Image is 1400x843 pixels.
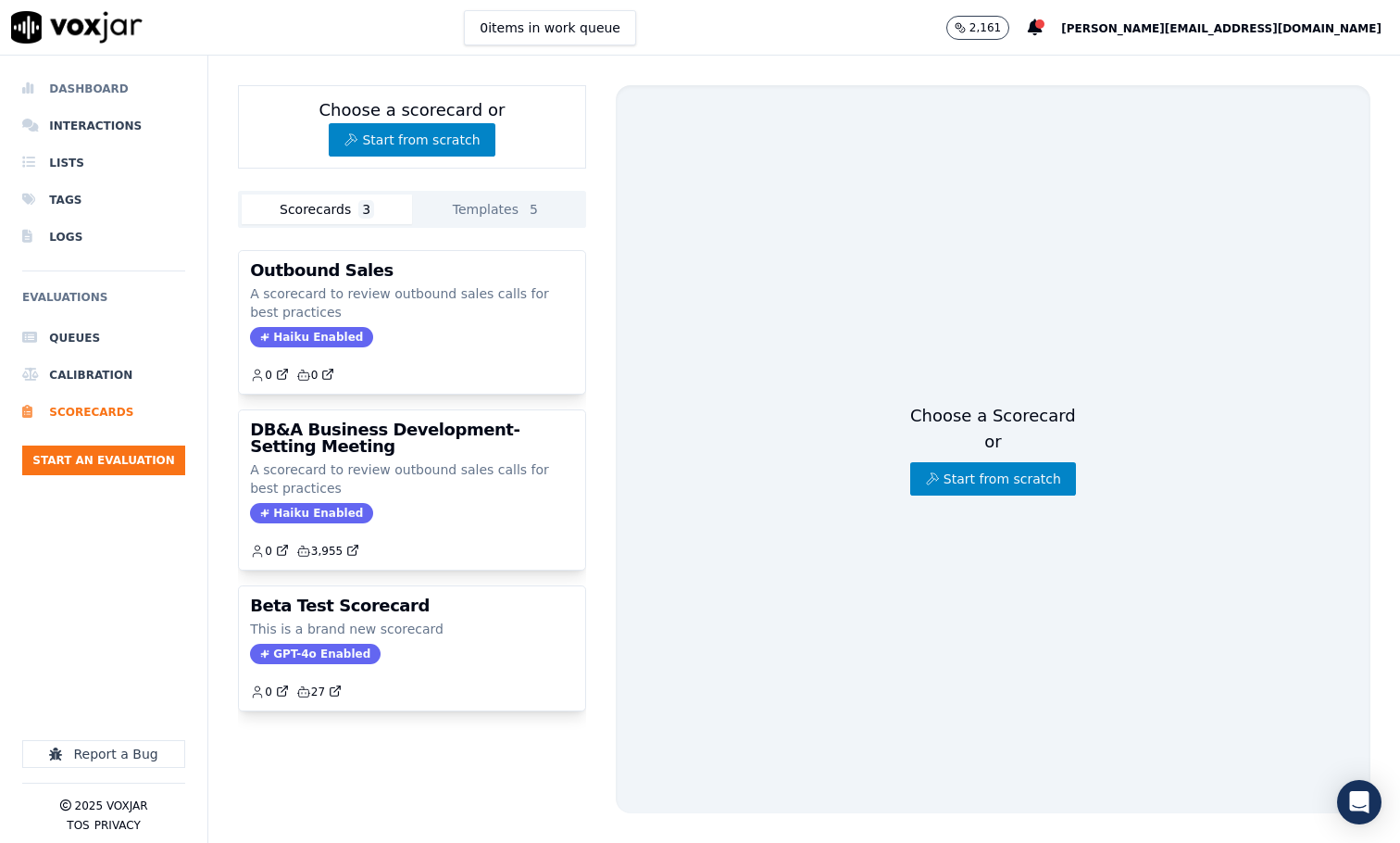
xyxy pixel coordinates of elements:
button: Scorecards [242,195,412,224]
a: Queues [22,320,185,357]
span: 5 [526,200,542,219]
h6: Evaluations [22,286,185,320]
button: 0 [250,544,296,559]
span: Haiku Enabled [250,327,373,347]
p: 2,161 [969,20,1001,35]
button: 2,161 [946,16,1028,40]
span: 3 [358,200,374,219]
a: Dashboard [22,70,185,107]
button: 0 [250,368,296,383]
a: Logs [22,219,185,256]
span: [PERSON_NAME][EMAIL_ADDRESS][DOMAIN_NAME] [1061,22,1381,35]
button: Privacy [94,818,141,833]
p: A scorecard to review outbound sales calls for best practices [250,460,574,497]
button: Start from scratch [329,123,494,157]
p: A scorecard to review outbound sales calls for best practices [250,284,574,321]
button: Start from scratch [910,462,1076,496]
button: 0 [250,685,296,699]
a: Tags [22,182,185,219]
h3: Beta Test Scorecard [250,598,574,614]
a: Interactions [22,107,185,145]
a: 3,955 [296,544,359,559]
div: Open Intercom Messenger [1337,780,1381,824]
p: This is a brand new scorecard [250,620,574,638]
div: Choose a scorecard or [238,85,586,169]
a: 27 [296,685,342,699]
a: Calibration [22,357,185,394]
img: voxjar logo [11,11,143,44]
p: 2025 Voxjar [75,799,148,813]
button: Templates [412,195,582,224]
button: TOS [67,818,89,833]
a: 0 [296,368,335,383]
button: 0items in work queue [464,10,636,45]
a: Lists [22,145,185,182]
h3: Outbound Sales [250,262,574,279]
a: 0 [250,368,289,383]
button: [PERSON_NAME][EMAIL_ADDRESS][DOMAIN_NAME] [1061,17,1400,39]
div: Choose a Scorecard or [910,403,1076,496]
span: GPT-4o Enabled [250,644,381,664]
a: Scorecards [22,394,185,431]
button: 2,161 [946,16,1009,40]
a: 0 [250,544,289,559]
h3: DB&A Business Development- Setting Meeting [250,421,574,455]
button: Start an Evaluation [22,446,185,475]
a: 0 [250,685,289,699]
span: Haiku Enabled [250,503,373,523]
button: Report a Bug [22,740,185,768]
